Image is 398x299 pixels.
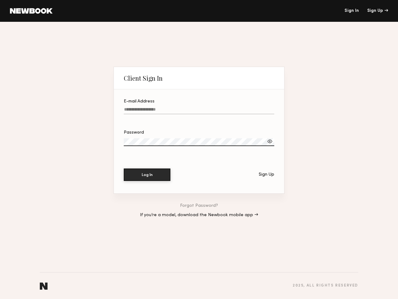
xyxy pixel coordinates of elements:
div: Client Sign In [124,74,163,82]
a: Sign In [345,9,359,13]
div: 2025 , all rights reserved [293,284,358,288]
a: If you’re a model, download the Newbook mobile app → [140,213,258,217]
button: Log In [124,168,170,181]
div: E-mail Address [124,99,274,104]
a: Forgot Password? [180,204,218,208]
div: Password [124,131,274,135]
input: Password [124,138,274,146]
div: Sign Up [259,173,274,177]
input: E-mail Address [124,107,274,114]
div: Sign Up [367,9,388,13]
